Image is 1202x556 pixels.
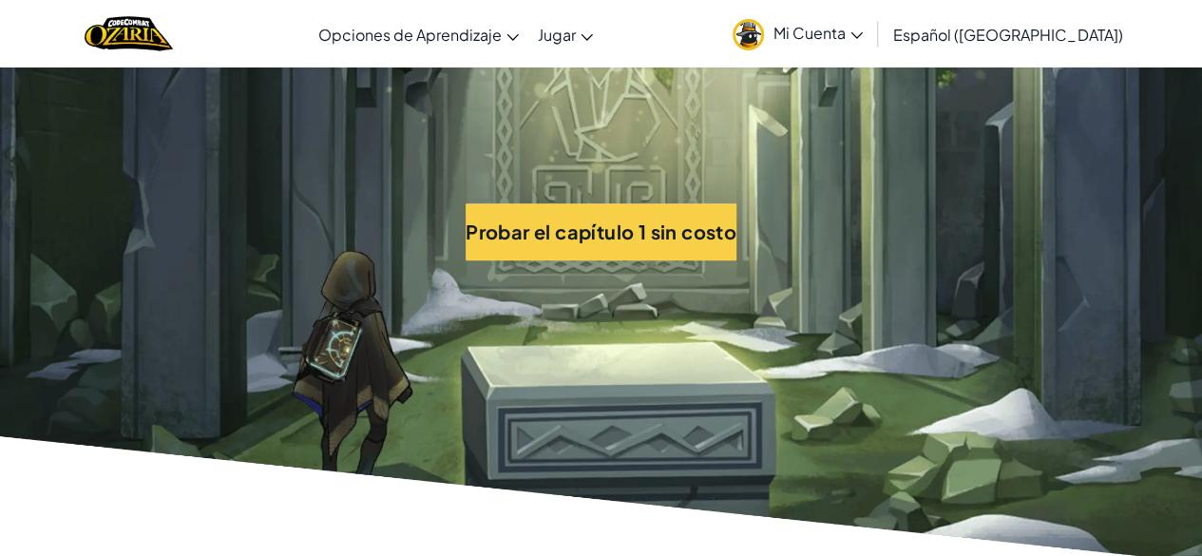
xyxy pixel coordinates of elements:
a: Mi Cuenta [723,4,872,64]
a: Ozaria by CodeCombat logo [85,14,173,53]
a: Jugar [528,9,602,60]
span: Opciones de Aprendizaje [318,25,502,45]
span: Español ([GEOGRAPHIC_DATA]) [893,25,1122,45]
img: avatar [733,19,764,50]
span: Jugar [538,25,576,45]
button: Probar el capítulo 1 sin costo [466,203,736,260]
span: Mi Cuenta [773,23,863,43]
a: Español ([GEOGRAPHIC_DATA]) [884,9,1132,60]
img: Home [85,14,173,53]
a: Opciones de Aprendizaje [309,9,528,60]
